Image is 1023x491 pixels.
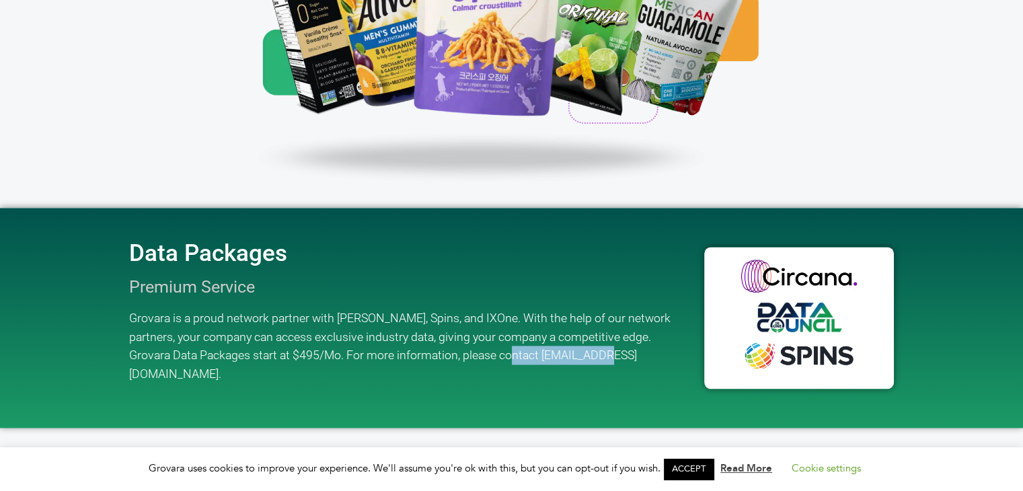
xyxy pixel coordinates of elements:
span: Premium Service [129,277,255,297]
span: Grovara is a proud network partner with [PERSON_NAME], Spins, and IXOne. With the help of our net... [129,311,671,381]
h2: Data Packages [129,241,287,265]
a: Read More [720,461,772,475]
span: Grovara uses cookies to improve your experience. We'll assume you're ok with this, but you can op... [149,461,874,475]
a: ACCEPT [664,459,714,480]
a: Cookie settings [792,461,861,475]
